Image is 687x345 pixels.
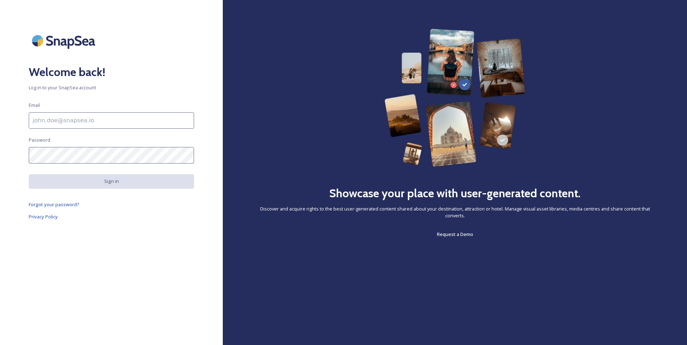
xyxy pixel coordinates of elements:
[29,213,58,220] span: Privacy Policy
[29,200,194,209] a: Forgot your password?
[437,230,473,238] a: Request a Demo
[384,29,526,167] img: 63b42ca75bacad526042e722_Group%20154-p-800.png
[29,174,194,188] button: Sign in
[329,185,581,202] h2: Showcase your place with user-generated content.
[252,205,658,219] span: Discover and acquire rights to the best user-generated content shared about your destination, att...
[29,201,79,208] span: Forgot your password?
[29,137,50,143] span: Password
[29,212,194,221] a: Privacy Policy
[29,102,40,109] span: Email
[29,63,194,81] h2: Welcome back!
[29,112,194,129] input: john.doe@snapsea.io
[29,84,194,91] span: Log in to your SnapSea account
[437,231,473,237] span: Request a Demo
[29,29,101,53] img: SnapSea Logo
